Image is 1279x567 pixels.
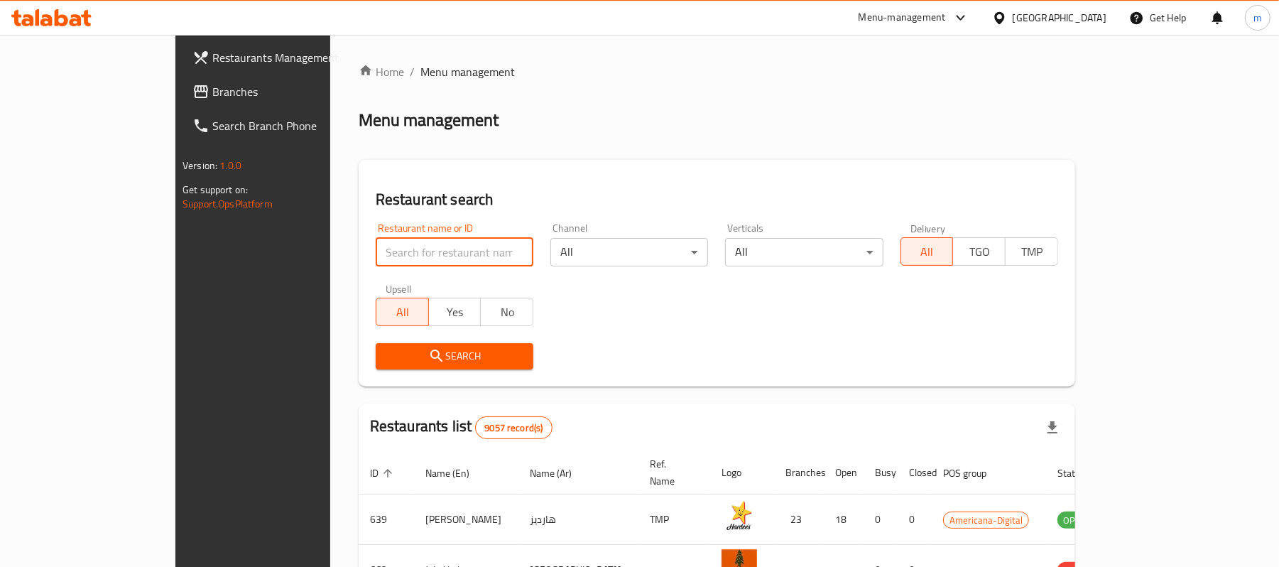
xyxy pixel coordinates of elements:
[710,451,774,495] th: Logo
[824,451,864,495] th: Open
[387,347,522,365] span: Search
[959,242,1000,262] span: TGO
[212,49,378,66] span: Restaurants Management
[1011,242,1052,262] span: TMP
[414,495,518,545] td: [PERSON_NAME]
[550,238,708,266] div: All
[638,495,710,545] td: TMP
[774,495,824,545] td: 23
[910,223,946,233] label: Delivery
[376,189,1058,210] h2: Restaurant search
[907,242,948,262] span: All
[425,465,488,482] span: Name (En)
[410,63,415,80] li: /
[1057,465,1104,482] span: Status
[370,416,553,439] h2: Restaurants list
[1057,512,1092,529] div: OPEN
[376,238,533,266] input: Search for restaurant name or ID..
[376,343,533,369] button: Search
[864,451,898,495] th: Busy
[435,302,476,323] span: Yes
[476,421,551,435] span: 9057 record(s)
[1013,10,1106,26] div: [GEOGRAPHIC_DATA]
[1253,10,1262,26] span: m
[181,40,389,75] a: Restaurants Management
[475,416,552,439] div: Total records count
[428,298,481,326] button: Yes
[359,109,499,131] h2: Menu management
[944,512,1028,529] span: Americana-Digital
[480,298,533,326] button: No
[864,495,898,545] td: 0
[420,63,515,80] span: Menu management
[212,117,378,134] span: Search Branch Phone
[183,195,273,213] a: Support.OpsPlatform
[824,495,864,545] td: 18
[900,237,954,266] button: All
[486,302,528,323] span: No
[219,156,241,175] span: 1.0.0
[359,63,1075,80] nav: breadcrumb
[898,495,932,545] td: 0
[386,283,412,293] label: Upsell
[212,83,378,100] span: Branches
[530,465,590,482] span: Name (Ar)
[1057,512,1092,529] span: OPEN
[952,237,1006,266] button: TGO
[774,451,824,495] th: Branches
[898,451,932,495] th: Closed
[725,238,883,266] div: All
[181,109,389,143] a: Search Branch Phone
[382,302,423,323] span: All
[183,156,217,175] span: Version:
[181,75,389,109] a: Branches
[370,465,397,482] span: ID
[376,298,429,326] button: All
[859,9,946,26] div: Menu-management
[1035,411,1070,445] div: Export file
[183,180,248,199] span: Get support on:
[518,495,638,545] td: هارديز
[650,455,693,490] span: Ref. Name
[943,465,1005,482] span: POS group
[1005,237,1058,266] button: TMP
[722,499,757,534] img: Hardee's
